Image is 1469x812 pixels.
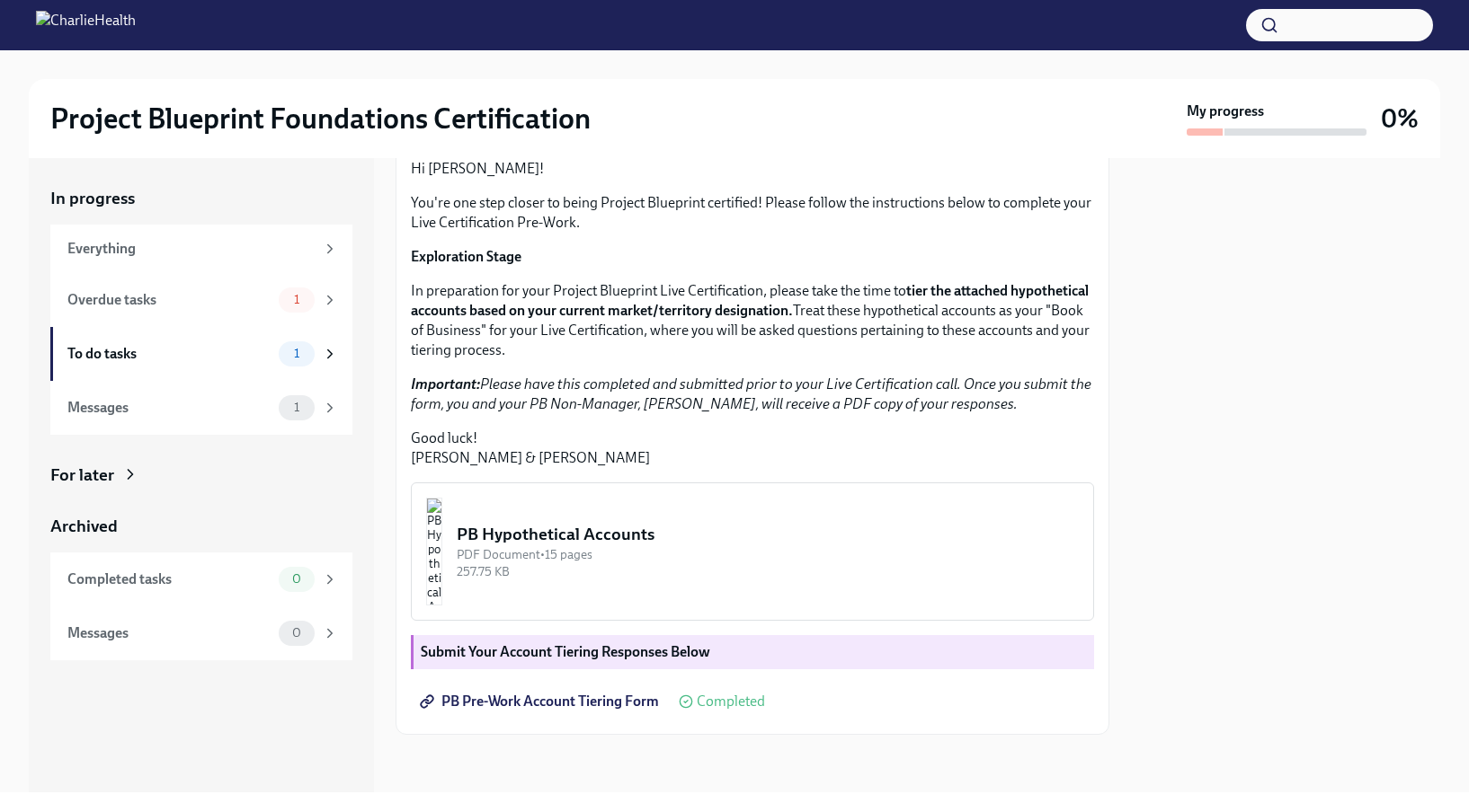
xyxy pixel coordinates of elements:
button: PB Hypothetical AccountsPDF Document•15 pages257.75 KB [411,482,1094,621]
span: 1 [283,293,310,306]
span: 1 [283,401,310,414]
a: Overdue tasks1 [50,273,352,327]
img: PB Hypothetical Accounts [426,498,442,605]
strong: Submit Your Account Tiering Responses Below [421,643,710,660]
a: Completed tasks0 [50,552,352,606]
a: Messages1 [50,381,352,435]
div: PDF Document • 15 pages [457,546,1079,563]
div: Completed tasks [67,569,272,589]
a: Archived [50,515,352,538]
a: For later [50,463,352,487]
img: CharlieHealth [36,11,136,40]
div: Messages [67,623,272,643]
div: Everything [67,239,315,259]
h2: Project Blueprint Foundations Certification [50,101,591,137]
div: To do tasks [67,344,272,364]
p: Good luck! [PERSON_NAME] & [PERSON_NAME] [411,428,1094,468]
span: 1 [283,347,310,360]
span: 0 [281,626,312,640]
div: Messages [67,398,272,418]
p: Hi [PERSON_NAME]! [411,159,1094,179]
div: 257.75 KB [457,563,1079,580]
strong: Important: [411,375,480,393]
div: For later [50,463,114,487]
span: Completed [697,694,765,709]
strong: Exploration Stage [411,248,521,265]
a: To do tasks1 [50,327,352,381]
a: Everything [50,225,352,273]
h3: 0% [1381,102,1419,135]
em: Please have this completed and submitted prior to your Live Certification call. Once you submit t... [411,375,1091,412]
span: PB Pre-Work Account Tiering Form [423,693,659,710]
strong: My progress [1187,101,1264,121]
p: You're one step closer to being Project Blueprint certified! Please follow the instructions below... [411,193,1094,233]
span: 0 [281,572,312,586]
a: Messages0 [50,606,352,660]
div: Overdue tasks [67,290,272,310]
a: In progress [50,187,352,210]
p: In preparation for your Project Blueprint Live Certification, please take the time to Treat these... [411,281,1094,360]
a: PB Pre-Work Account Tiering Form [411,684,672,719]
div: PB Hypothetical Accounts [457,523,1079,546]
